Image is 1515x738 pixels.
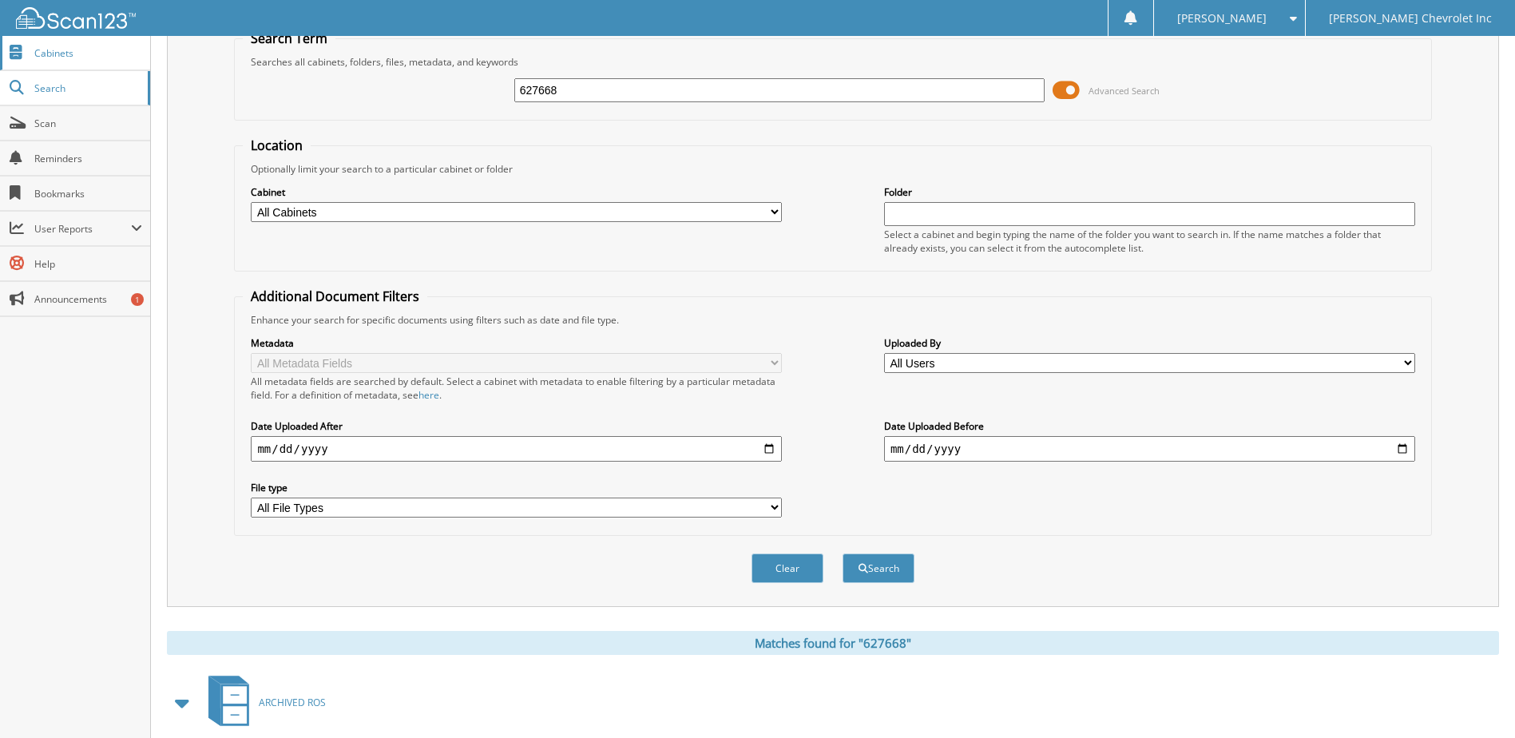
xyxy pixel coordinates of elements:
[243,30,335,47] legend: Search Term
[884,185,1415,199] label: Folder
[34,222,131,236] span: User Reports
[884,419,1415,433] label: Date Uploaded Before
[251,481,782,494] label: File type
[243,137,311,154] legend: Location
[251,436,782,462] input: start
[1329,14,1492,23] span: [PERSON_NAME] Chevrolet Inc
[34,187,142,200] span: Bookmarks
[34,81,140,95] span: Search
[884,228,1415,255] div: Select a cabinet and begin typing the name of the folder you want to search in. If the name match...
[199,671,326,734] a: ARCHIVED ROS
[131,293,144,306] div: 1
[843,553,914,583] button: Search
[243,162,1422,176] div: Optionally limit your search to a particular cabinet or folder
[167,631,1499,655] div: Matches found for "627668"
[884,436,1415,462] input: end
[259,696,326,709] span: ARCHIVED ROS
[418,388,439,402] a: here
[34,117,142,130] span: Scan
[1089,85,1160,97] span: Advanced Search
[752,553,823,583] button: Clear
[884,336,1415,350] label: Uploaded By
[243,288,427,305] legend: Additional Document Filters
[34,46,142,60] span: Cabinets
[1177,14,1267,23] span: [PERSON_NAME]
[243,313,1422,327] div: Enhance your search for specific documents using filters such as date and file type.
[16,7,136,29] img: scan123-logo-white.svg
[251,336,782,350] label: Metadata
[251,419,782,433] label: Date Uploaded After
[34,292,142,306] span: Announcements
[251,185,782,199] label: Cabinet
[34,257,142,271] span: Help
[251,375,782,402] div: All metadata fields are searched by default. Select a cabinet with metadata to enable filtering b...
[34,152,142,165] span: Reminders
[243,55,1422,69] div: Searches all cabinets, folders, files, metadata, and keywords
